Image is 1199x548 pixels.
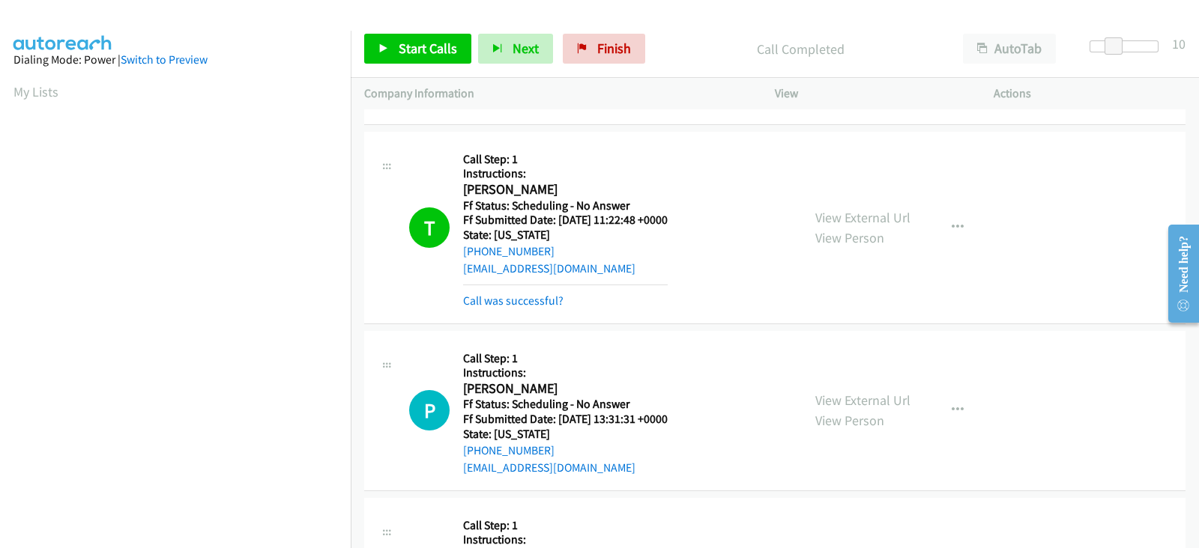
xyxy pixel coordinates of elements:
[775,85,967,103] p: View
[815,412,884,429] a: View Person
[463,351,668,366] h5: Call Step: 1
[409,390,450,430] h1: P
[463,181,668,198] h2: [PERSON_NAME]
[463,412,668,427] h5: Ff Submitted Date: [DATE] 13:31:31 +0000
[1172,34,1186,54] div: 10
[463,460,635,475] a: [EMAIL_ADDRESS][DOMAIN_NAME]
[963,34,1056,64] button: AutoTab
[463,152,668,167] h5: Call Step: 1
[815,392,910,409] a: View External Url
[1156,214,1199,333] iframe: Resource Center
[478,34,553,64] button: Next
[463,244,555,258] a: [PHONE_NUMBER]
[364,85,748,103] p: Company Information
[13,51,337,69] div: Dialing Mode: Power |
[665,39,936,59] p: Call Completed
[463,228,668,243] h5: State: [US_STATE]
[409,390,450,430] div: The call is yet to be attempted
[409,207,450,248] h1: T
[463,293,564,308] a: Call was successful?
[463,213,668,228] h5: Ff Submitted Date: [DATE] 11:22:48 +0000
[463,261,635,275] a: [EMAIL_ADDRESS][DOMAIN_NAME]
[815,209,910,226] a: View External Url
[463,397,668,412] h5: Ff Status: Scheduling - No Answer
[463,380,668,398] h2: [PERSON_NAME]
[463,518,668,533] h5: Call Step: 1
[563,34,645,64] a: Finish
[463,365,668,380] h5: Instructions:
[463,166,668,181] h5: Instructions:
[121,52,208,67] a: Switch to Preview
[399,40,457,57] span: Start Calls
[463,443,555,457] a: [PHONE_NUMBER]
[994,85,1186,103] p: Actions
[815,229,884,246] a: View Person
[463,427,668,442] h5: State: [US_STATE]
[13,83,58,100] a: My Lists
[364,34,471,64] a: Start Calls
[513,40,539,57] span: Next
[463,532,668,547] h5: Instructions:
[463,198,668,213] h5: Ff Status: Scheduling - No Answer
[597,40,631,57] span: Finish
